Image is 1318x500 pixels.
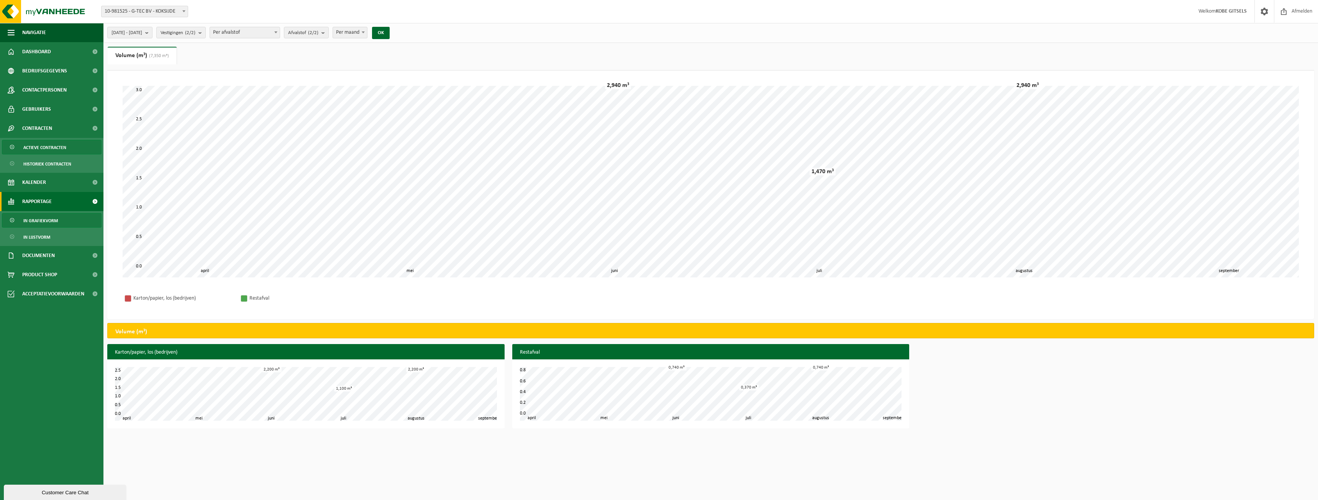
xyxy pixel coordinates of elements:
[108,323,155,340] h2: Volume (m³)
[133,293,233,303] div: Karton/papier, los (bedrijven)
[22,246,55,265] span: Documenten
[605,82,631,89] div: 2,940 m³
[23,157,71,171] span: Historiek contracten
[147,54,169,58] span: (7,350 m³)
[372,27,390,39] button: OK
[333,27,367,38] span: Per maand
[22,119,52,138] span: Contracten
[288,27,318,39] span: Afvalstof
[406,367,426,372] div: 2,200 m³
[22,173,46,192] span: Kalender
[667,365,687,370] div: 0,740 m³
[161,27,195,39] span: Vestigingen
[22,80,67,100] span: Contactpersonen
[512,344,910,361] h3: Restafval
[22,61,67,80] span: Bedrijfsgegevens
[4,483,128,500] iframe: chat widget
[22,100,51,119] span: Gebruikers
[22,284,84,303] span: Acceptatievoorwaarden
[334,386,354,392] div: 1,100 m³
[23,140,66,155] span: Actieve contracten
[739,385,759,390] div: 0,370 m³
[23,230,50,244] span: In lijstvorm
[22,42,51,61] span: Dashboard
[2,213,102,228] a: In grafiekvorm
[1216,8,1247,14] strong: KOBE GITSELS
[2,156,102,171] a: Historiek contracten
[23,213,58,228] span: In grafiekvorm
[22,265,57,284] span: Product Shop
[2,230,102,244] a: In lijstvorm
[308,30,318,35] count: (2/2)
[107,344,505,361] h3: Karton/papier, los (bedrijven)
[22,192,52,211] span: Rapportage
[102,6,188,17] span: 10-981525 - G-TEC BV - KOKSIJDE
[156,27,206,38] button: Vestigingen(2/2)
[2,140,102,154] a: Actieve contracten
[111,27,142,39] span: [DATE] - [DATE]
[810,168,836,175] div: 1,470 m³
[210,27,280,38] span: Per afvalstof
[262,367,282,372] div: 2,200 m³
[1015,82,1041,89] div: 2,940 m³
[101,6,188,17] span: 10-981525 - G-TEC BV - KOKSIJDE
[107,27,152,38] button: [DATE] - [DATE]
[284,27,329,38] button: Afvalstof(2/2)
[811,365,831,370] div: 0,740 m³
[185,30,195,35] count: (2/2)
[108,47,177,64] a: Volume (m³)
[249,293,349,303] div: Restafval
[22,23,46,42] span: Navigatie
